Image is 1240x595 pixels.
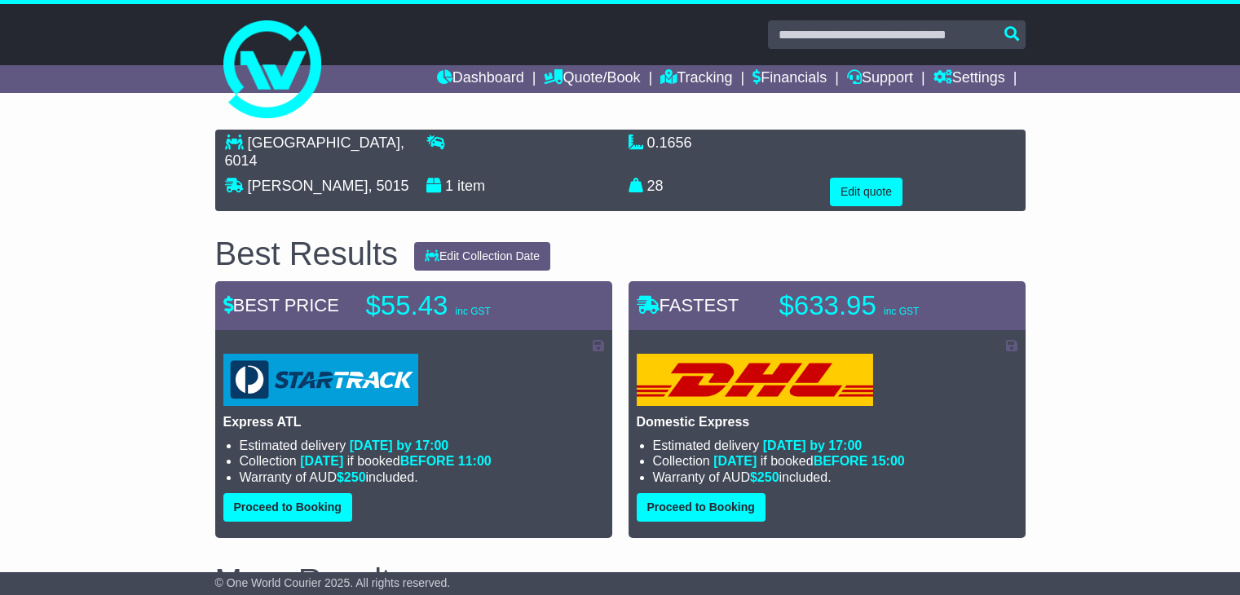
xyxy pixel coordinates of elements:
[223,493,352,522] button: Proceed to Booking
[757,470,779,484] span: 250
[457,178,485,194] span: item
[344,470,366,484] span: 250
[814,454,868,468] span: BEFORE
[368,178,409,194] span: , 5015
[763,439,863,452] span: [DATE] by 17:00
[337,470,366,484] span: $
[884,306,919,317] span: inc GST
[872,454,905,468] span: 15:00
[400,454,455,468] span: BEFORE
[933,65,1005,93] a: Settings
[637,295,739,315] span: FASTEST
[660,65,732,93] a: Tracking
[637,414,1017,430] p: Domestic Express
[653,469,1017,485] li: Warranty of AUD included.
[752,65,827,93] a: Financials
[223,414,604,430] p: Express ATL
[458,454,492,468] span: 11:00
[414,242,550,271] button: Edit Collection Date
[223,295,339,315] span: BEST PRICE
[300,454,491,468] span: if booked
[223,354,418,406] img: StarTrack: Express ATL
[248,178,368,194] span: [PERSON_NAME]
[830,178,902,206] button: Edit quote
[653,453,1017,469] li: Collection
[445,178,453,194] span: 1
[240,469,604,485] li: Warranty of AUD included.
[637,354,873,406] img: DHL: Domestic Express
[240,438,604,453] li: Estimated delivery
[300,454,343,468] span: [DATE]
[647,178,664,194] span: 28
[637,493,766,522] button: Proceed to Booking
[366,289,570,322] p: $55.43
[437,65,524,93] a: Dashboard
[647,134,692,151] span: 0.1656
[207,236,407,271] div: Best Results
[750,470,779,484] span: $
[240,453,604,469] li: Collection
[847,65,913,93] a: Support
[215,576,451,589] span: © One World Courier 2025. All rights reserved.
[248,134,400,151] span: [GEOGRAPHIC_DATA]
[456,306,491,317] span: inc GST
[653,438,1017,453] li: Estimated delivery
[544,65,640,93] a: Quote/Book
[713,454,757,468] span: [DATE]
[713,454,904,468] span: if booked
[350,439,449,452] span: [DATE] by 17:00
[779,289,983,322] p: $633.95
[225,134,404,169] span: , 6014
